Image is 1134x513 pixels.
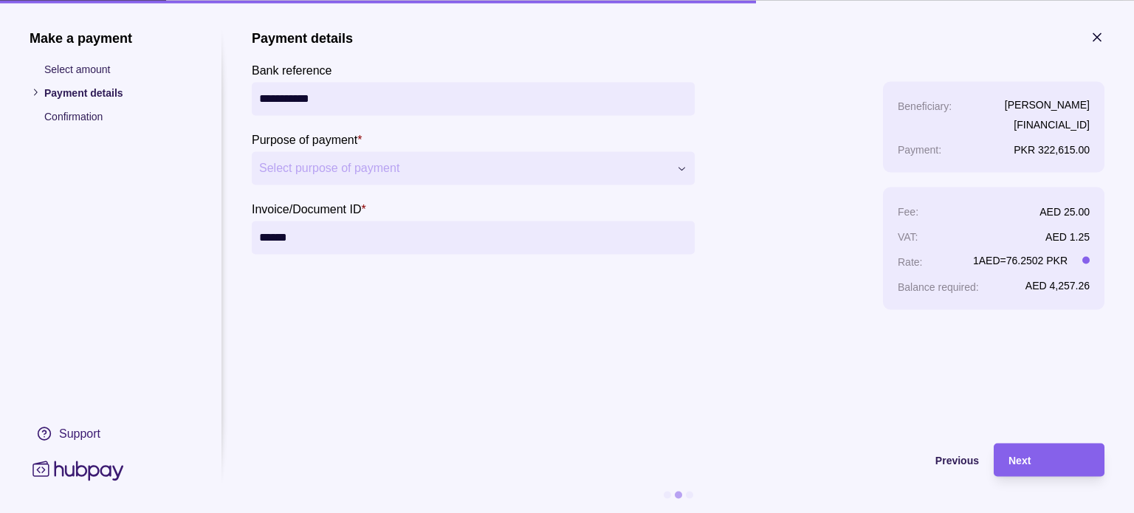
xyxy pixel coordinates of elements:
span: Next [1008,455,1031,466]
p: [FINANCIAL_ID] [1005,116,1090,132]
button: Previous [252,443,979,476]
label: Bank reference [252,61,332,78]
h1: Make a payment [30,30,192,46]
p: Invoice/Document ID [252,202,362,215]
p: AED 4,257.26 [1025,279,1090,291]
p: Beneficiary : [898,100,952,111]
a: Support [30,418,192,449]
p: Bank reference [252,63,332,76]
input: Bank reference [259,82,687,115]
div: Support [59,425,100,441]
input: Invoice/Document ID [259,221,687,254]
label: Purpose of payment [252,130,362,148]
p: Payment : [898,143,941,155]
p: [PERSON_NAME] [1005,96,1090,112]
p: PKR 322,615.00 [1014,143,1090,155]
p: 1 AED = 76.2502 PKR [973,252,1068,268]
p: Confirmation [44,108,192,124]
p: Balance required : [898,280,979,292]
p: Fee : [898,205,918,217]
h1: Payment details [252,30,353,46]
button: Next [994,443,1104,476]
p: Rate : [898,255,922,267]
span: Previous [935,455,979,466]
p: Select amount [44,61,192,77]
p: AED 25.00 [1039,205,1090,217]
p: Purpose of payment [252,133,357,145]
p: AED 1.25 [1045,230,1090,242]
p: Payment details [44,84,192,100]
label: Invoice/Document ID [252,199,366,217]
p: VAT : [898,230,918,242]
